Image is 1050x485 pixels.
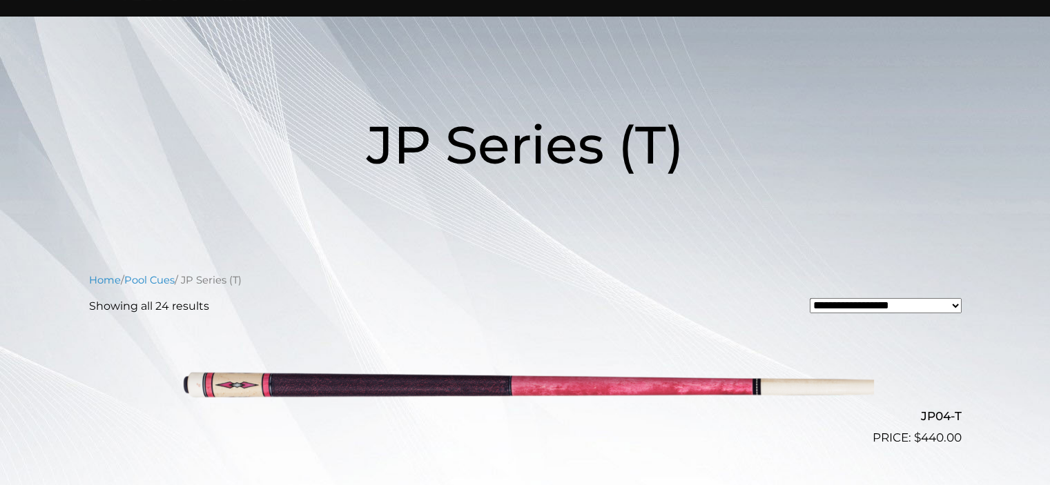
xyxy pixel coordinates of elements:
h2: JP04-T [89,404,962,429]
span: JP Series (T) [367,112,684,177]
span: $ [914,430,921,444]
a: Home [89,274,121,286]
a: JP04-T $440.00 [89,326,962,447]
img: JP04-T [177,326,874,442]
p: Showing all 24 results [89,298,209,315]
bdi: 440.00 [914,430,962,444]
nav: Breadcrumb [89,273,962,288]
select: Shop order [810,298,962,313]
a: Pool Cues [124,274,175,286]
